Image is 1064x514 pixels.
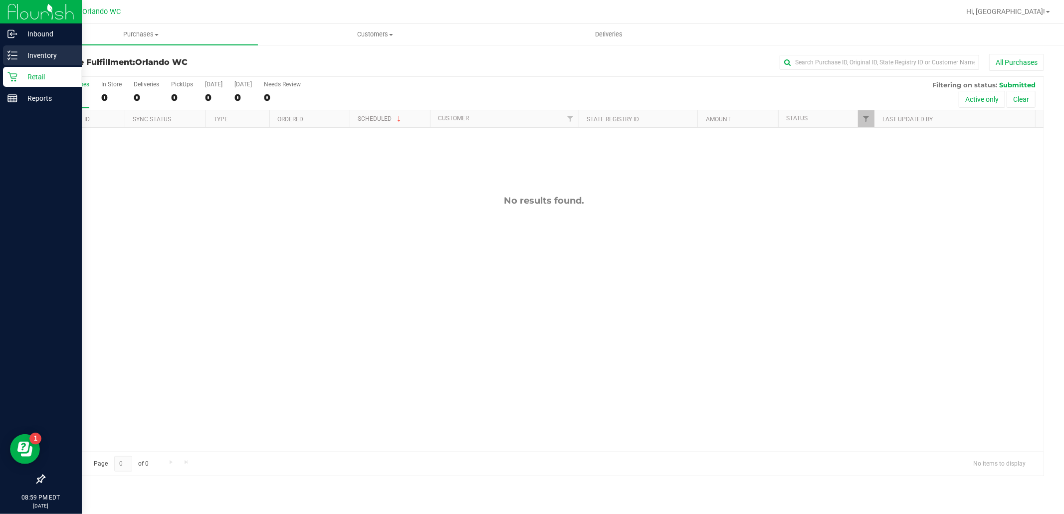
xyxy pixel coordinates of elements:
[234,92,252,103] div: 0
[24,24,258,45] a: Purchases
[17,28,77,40] p: Inbound
[587,116,639,123] a: State Registry ID
[264,92,301,103] div: 0
[205,92,222,103] div: 0
[4,493,77,502] p: 08:59 PM EDT
[171,81,193,88] div: PickUps
[999,81,1036,89] span: Submitted
[258,24,492,45] a: Customers
[171,92,193,103] div: 0
[582,30,636,39] span: Deliveries
[44,195,1044,206] div: No results found.
[438,115,469,122] a: Customer
[7,93,17,103] inline-svg: Reports
[7,72,17,82] inline-svg: Retail
[706,116,731,123] a: Amount
[213,116,228,123] a: Type
[858,110,874,127] a: Filter
[358,115,404,122] a: Scheduled
[24,30,258,39] span: Purchases
[17,71,77,83] p: Retail
[562,110,579,127] a: Filter
[492,24,726,45] a: Deliveries
[234,81,252,88] div: [DATE]
[780,55,979,70] input: Search Purchase ID, Original ID, State Registry ID or Customer Name...
[205,81,222,88] div: [DATE]
[965,456,1034,471] span: No items to display
[85,456,157,472] span: Page of 0
[101,81,122,88] div: In Store
[966,7,1045,15] span: Hi, [GEOGRAPHIC_DATA]!
[134,81,159,88] div: Deliveries
[786,115,808,122] a: Status
[7,29,17,39] inline-svg: Inbound
[135,57,188,67] span: Orlando WC
[959,91,1005,108] button: Active only
[17,92,77,104] p: Reports
[258,30,491,39] span: Customers
[7,50,17,60] inline-svg: Inventory
[17,49,77,61] p: Inventory
[83,7,121,16] span: Orlando WC
[277,116,303,123] a: Ordered
[101,92,122,103] div: 0
[882,116,933,123] a: Last Updated By
[264,81,301,88] div: Needs Review
[134,92,159,103] div: 0
[1007,91,1036,108] button: Clear
[133,116,172,123] a: Sync Status
[10,434,40,464] iframe: Resource center
[4,502,77,510] p: [DATE]
[989,54,1044,71] button: All Purchases
[932,81,997,89] span: Filtering on status:
[29,433,41,445] iframe: Resource center unread badge
[44,58,377,67] h3: Purchase Fulfillment:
